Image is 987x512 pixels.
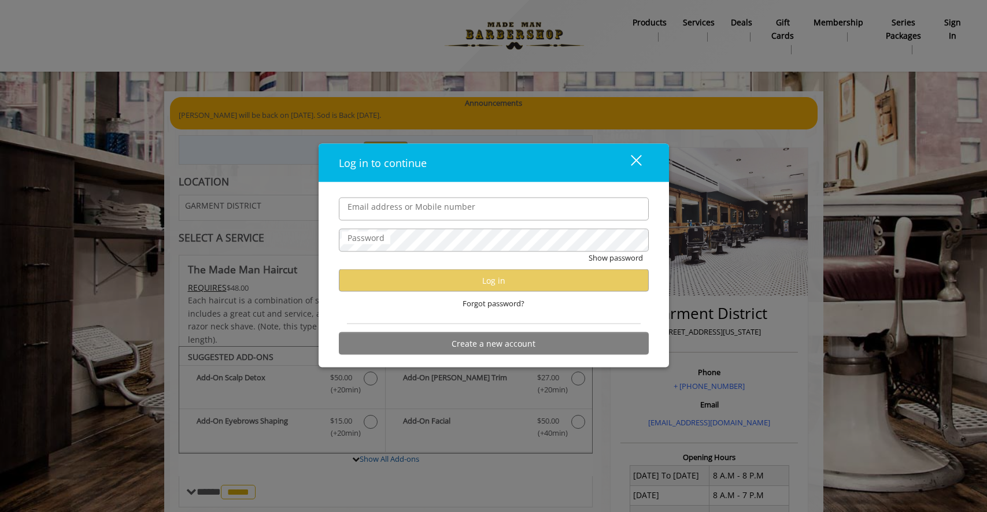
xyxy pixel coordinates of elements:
[589,251,643,264] button: Show password
[339,228,649,251] input: Password
[339,269,649,292] button: Log in
[609,151,649,175] button: close dialog
[342,231,390,244] label: Password
[339,155,427,169] span: Log in to continue
[342,200,481,213] label: Email address or Mobile number
[339,197,649,220] input: Email address or Mobile number
[339,332,649,355] button: Create a new account
[463,298,524,310] span: Forgot password?
[618,154,641,171] div: close dialog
